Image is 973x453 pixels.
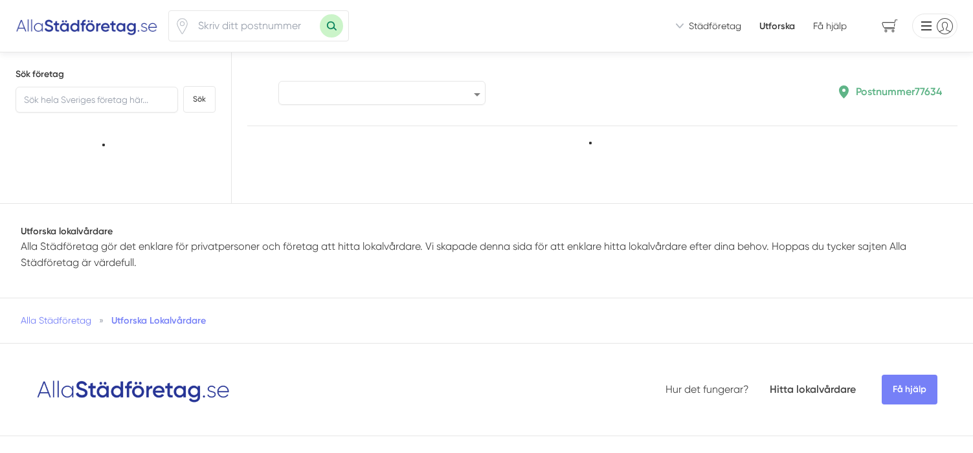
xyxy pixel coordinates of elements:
[813,19,847,32] span: Få hjälp
[16,16,158,36] img: Alla Städföretag
[21,225,953,238] h1: Utforska lokalvårdare
[21,315,91,326] a: Alla Städföretag
[174,18,190,34] span: Klicka för att använda din position.
[99,314,104,327] span: »
[111,315,206,326] a: Utforska Lokalvårdare
[174,18,190,34] svg: Pin / Karta
[320,14,343,38] button: Sök med postnummer
[16,68,216,81] h5: Sök företag
[16,87,178,113] input: Sök hela Sveriges företag här...
[770,383,856,395] a: Hitta lokalvårdare
[856,83,942,100] p: Postnummer 77634
[21,238,953,271] p: Alla Städföretag gör det enklare för privatpersoner och företag att hitta lokalvårdare. Vi skapad...
[190,11,320,41] input: Skriv ditt postnummer
[21,314,953,327] nav: Breadcrumb
[36,375,230,404] img: Logotyp Alla Städföretag
[665,383,749,395] a: Hur det fungerar?
[759,19,795,32] a: Utforska
[873,15,907,38] span: navigation-cart
[689,19,741,32] span: Städföretag
[183,86,216,113] button: Sök
[882,375,937,404] span: Få hjälp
